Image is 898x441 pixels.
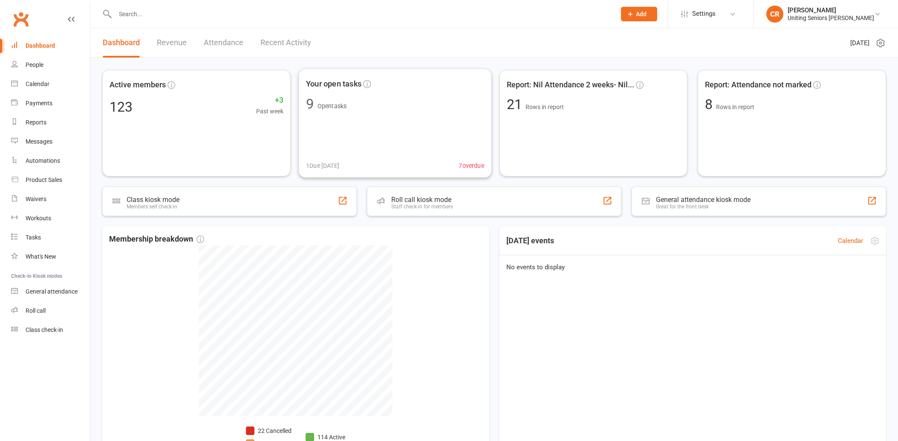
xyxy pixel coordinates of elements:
div: Staff check-in for members [391,204,453,210]
a: Workouts [11,209,90,228]
span: 7 overdue [459,161,484,170]
a: Attendance [204,28,243,58]
span: 1 Due [DATE] [306,161,339,170]
span: Rows in report [526,104,564,110]
span: Open tasks [317,102,346,109]
div: [PERSON_NAME] [788,6,874,14]
div: Uniting Seniors [PERSON_NAME] [788,14,874,22]
a: Calendar [11,75,90,94]
div: 9 [306,97,314,111]
a: Tasks [11,228,90,247]
div: No events to display [496,255,890,279]
span: Report: Attendance not marked [705,79,811,91]
a: Dashboard [11,36,90,55]
div: What's New [26,253,56,260]
div: 123 [110,100,133,114]
div: Class kiosk mode [127,196,179,204]
a: Reports [11,113,90,132]
a: Clubworx [10,9,32,30]
li: 22 Cancelled [246,426,292,435]
span: 8 [705,96,716,112]
div: CR [766,6,783,23]
button: Add [621,7,657,21]
div: People [26,61,43,68]
a: Revenue [157,28,187,58]
a: Automations [11,151,90,170]
div: Class check-in [26,326,63,333]
div: Workouts [26,215,51,222]
div: Payments [26,100,52,107]
input: Search... [113,8,610,20]
span: Settings [692,4,716,23]
h3: [DATE] events [500,233,561,248]
a: Payments [11,94,90,113]
span: Your open tasks [306,78,361,90]
div: Reports [26,119,46,126]
div: Automations [26,157,60,164]
a: Calendar [838,236,863,246]
div: Great for the front desk [656,204,751,210]
a: Messages [11,132,90,151]
span: Membership breakdown [109,233,204,245]
div: Product Sales [26,176,62,183]
span: +3 [256,94,283,107]
div: Messages [26,138,52,145]
div: Dashboard [26,42,55,49]
div: Roll call [26,307,46,314]
div: Members self check-in [127,204,179,210]
div: Tasks [26,234,41,241]
div: Waivers [26,196,46,202]
span: Active members [110,79,166,91]
a: Roll call [11,301,90,320]
a: General attendance kiosk mode [11,282,90,301]
div: Roll call kiosk mode [391,196,453,204]
span: [DATE] [850,38,869,48]
a: What's New [11,247,90,266]
a: Waivers [11,190,90,209]
span: Past week [256,107,283,116]
a: People [11,55,90,75]
span: Report: Nil Attendance 2 weeks- Nil... [507,79,634,91]
div: General attendance [26,288,78,295]
div: General attendance kiosk mode [656,196,751,204]
div: Calendar [26,81,49,87]
span: Add [636,11,647,17]
a: Dashboard [103,28,140,58]
a: Recent Activity [260,28,311,58]
a: Product Sales [11,170,90,190]
a: Class kiosk mode [11,320,90,340]
span: Rows in report [716,104,754,110]
span: 21 [507,96,526,112]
